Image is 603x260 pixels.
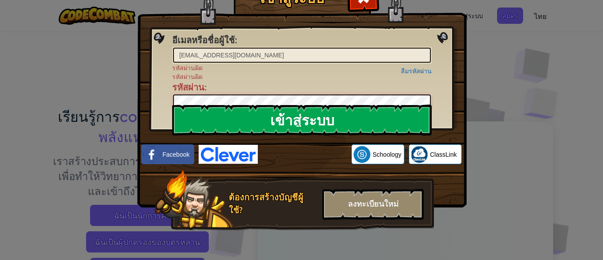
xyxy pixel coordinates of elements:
[143,146,160,163] img: facebook_small.png
[172,81,204,93] span: รหัสผ่าน
[172,64,432,72] span: รหัสผ่านผิด
[411,146,428,163] img: classlink-logo-small.png
[322,189,424,220] div: ลงทะเบียนใหม่
[401,68,432,75] a: ลืมรหัสผ่าน
[430,150,457,159] span: ClassLink
[258,145,351,164] iframe: ปุ่มลงชื่อเข้าใช้ด้วย Google
[172,34,237,47] label: :
[354,146,370,163] img: schoology.png
[172,34,235,46] span: อีเมลหรือชื่อผู้ใช้
[172,105,432,136] input: เข้าสู่ระบบ
[373,150,401,159] span: Schoology
[229,191,317,216] div: ต้องการสร้างบัญชีผู้ใช้?
[172,81,207,94] label: :
[162,150,189,159] span: Facebook
[199,145,258,164] img: clever-logo-blue.png
[172,72,432,81] span: รหัสผ่านผิด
